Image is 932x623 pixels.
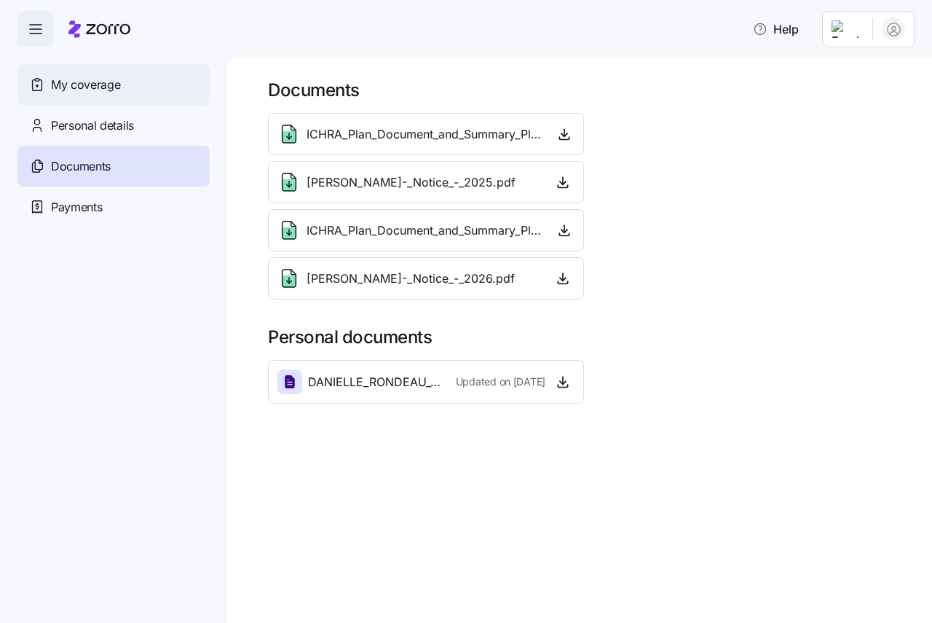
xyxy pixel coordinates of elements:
span: ICHRA_Plan_Document_and_Summary_Plan_Description_-_2025.pdf [307,125,542,144]
a: Documents [17,146,210,187]
span: [PERSON_NAME]-_Notice_-_2025.pdf [307,173,516,192]
span: Help [753,20,799,38]
span: DANIELLE_RONDEAU_Confirmation_[DATE]_at_8.54.27%E2%80%AFPM.png [308,373,444,391]
span: Personal details [51,117,134,135]
span: Updated on [DATE] [456,375,545,389]
a: Payments [17,187,210,227]
button: Help [741,15,810,44]
span: Documents [51,157,111,176]
a: Personal details [17,105,210,146]
span: [PERSON_NAME]-_Notice_-_2026.pdf [307,270,515,288]
span: My coverage [51,76,120,94]
h1: Documents [268,79,912,101]
span: Payments [51,198,102,216]
img: Employer logo [832,20,861,38]
h1: Personal documents [268,326,912,348]
span: ICHRA_Plan_Document_and_Summary_Plan_Description_-_2026.pdf [307,222,542,240]
a: My coverage [17,64,210,105]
